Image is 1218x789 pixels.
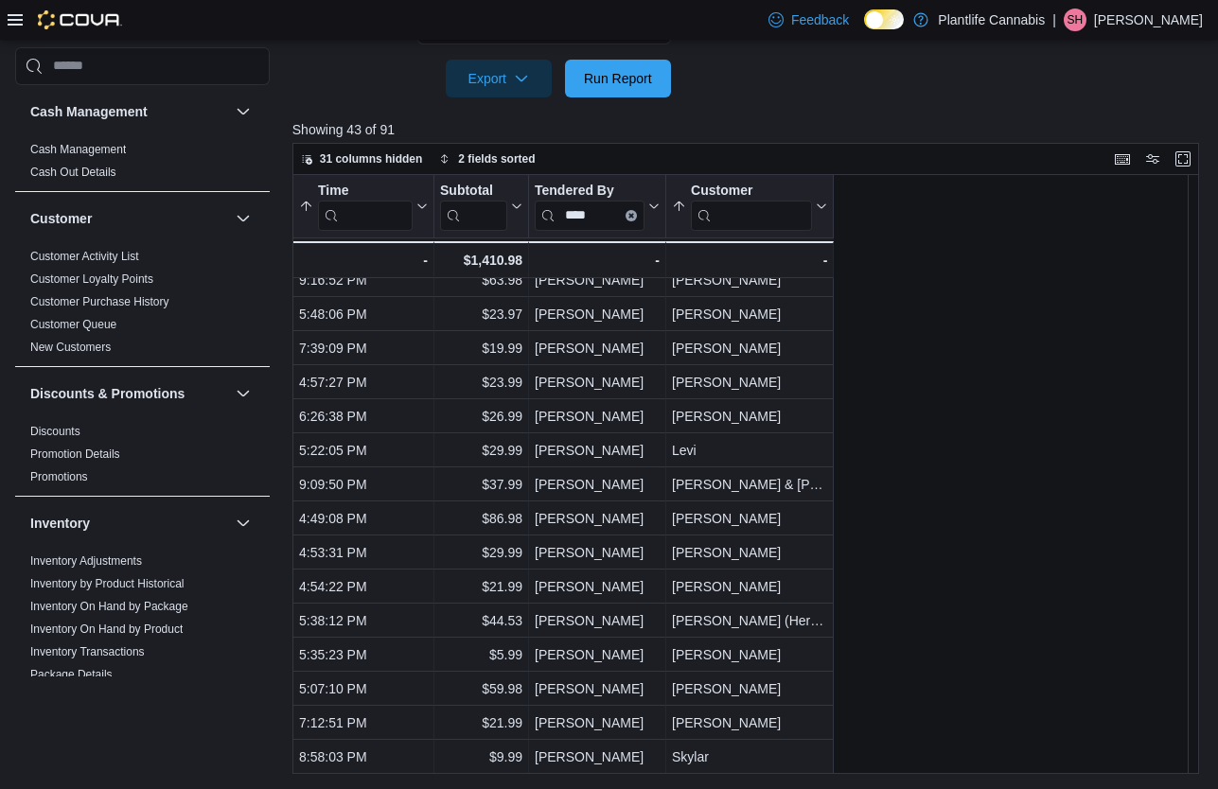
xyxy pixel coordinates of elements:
div: [PERSON_NAME] [672,269,827,291]
button: Inventory [232,512,255,535]
div: Skylar [672,745,827,768]
div: 9:09:50 PM [299,473,428,496]
div: [PERSON_NAME] [535,405,660,428]
span: Inventory On Hand by Package [30,599,188,614]
div: [PERSON_NAME] [672,371,827,394]
div: 4:49:08 PM [299,507,428,530]
div: 4:54:22 PM [299,575,428,598]
img: Cova [38,10,122,29]
div: $21.99 [440,575,522,598]
div: [PERSON_NAME] [535,745,660,768]
div: $21.99 [440,711,522,734]
button: Customer [672,182,827,230]
div: Discounts & Promotions [15,420,270,496]
div: - [672,249,827,272]
div: 5:35:23 PM [299,643,428,666]
a: Inventory Transactions [30,645,145,658]
div: Sarah Haight [1064,9,1086,31]
div: $59.98 [440,677,522,700]
div: $44.53 [440,609,522,632]
a: New Customers [30,341,111,354]
div: [PERSON_NAME] [535,711,660,734]
input: Dark Mode [864,9,904,29]
button: Cash Management [30,102,228,121]
div: $37.99 [440,473,522,496]
span: Promotion Details [30,447,120,462]
div: - [535,249,660,272]
a: Customer Purchase History [30,295,169,308]
div: [PERSON_NAME] [672,541,827,564]
div: [PERSON_NAME] [535,609,660,632]
div: [PERSON_NAME] [672,643,827,666]
p: [PERSON_NAME] [1094,9,1203,31]
div: [PERSON_NAME] [535,677,660,700]
div: [PERSON_NAME] [672,303,827,325]
button: 2 fields sorted [432,148,542,170]
div: 5:48:06 PM [299,303,428,325]
div: 4:53:31 PM [299,541,428,564]
span: Customer Loyalty Points [30,272,153,287]
button: Inventory [30,514,228,533]
div: [PERSON_NAME] [535,643,660,666]
div: [PERSON_NAME] [672,677,827,700]
div: [PERSON_NAME] [535,439,660,462]
div: $29.99 [440,541,522,564]
div: [PERSON_NAME] [535,507,660,530]
span: Inventory On Hand by Product [30,622,183,637]
button: Run Report [565,60,671,97]
div: $26.99 [440,405,522,428]
div: - [298,249,428,272]
a: Inventory Adjustments [30,554,142,568]
button: Display options [1141,148,1164,170]
div: [PERSON_NAME] [535,575,660,598]
div: Levi [672,439,827,462]
a: Discounts [30,425,80,438]
button: Discounts & Promotions [30,384,228,403]
div: Customer [15,245,270,366]
a: Package Details [30,668,113,681]
p: Showing 43 of 91 [292,120,1208,139]
div: Cash Management [15,138,270,191]
div: [PERSON_NAME] [535,473,660,496]
span: Cash Management [30,142,126,157]
span: SH [1068,9,1084,31]
div: $9.99 [440,745,522,768]
div: [PERSON_NAME] [535,337,660,359]
a: Inventory On Hand by Package [30,600,188,613]
button: Clear input [626,209,637,220]
span: Package Details [30,667,113,682]
div: [PERSON_NAME] [672,405,827,428]
div: $29.99 [440,439,522,462]
div: [PERSON_NAME] [672,711,827,734]
span: Customer Purchase History [30,294,169,309]
div: $1,410.98 [440,249,522,272]
a: Promotion Details [30,447,120,461]
a: Customer Activity List [30,250,139,263]
div: [PERSON_NAME] [672,575,827,598]
button: Tendered ByClear input [535,182,660,230]
span: Cash Out Details [30,165,116,180]
div: Time [318,182,413,230]
div: [PERSON_NAME] [535,303,660,325]
span: Promotions [30,469,88,484]
p: Plantlife Cannabis [938,9,1045,31]
span: Customer Activity List [30,249,139,264]
button: Discounts & Promotions [232,382,255,405]
span: Feedback [791,10,849,29]
div: 7:12:51 PM [299,711,428,734]
span: Export [457,60,540,97]
a: Cash Out Details [30,166,116,179]
div: [PERSON_NAME] [535,269,660,291]
button: Enter fullscreen [1172,148,1194,170]
span: 2 fields sorted [458,151,535,167]
span: Inventory Transactions [30,644,145,659]
span: Run Report [584,69,652,88]
p: | [1052,9,1056,31]
div: [PERSON_NAME] [535,541,660,564]
span: Customer Queue [30,317,116,332]
button: 31 columns hidden [293,148,431,170]
span: 31 columns hidden [320,151,423,167]
div: [PERSON_NAME] (Hero %5) [672,609,827,632]
div: Tendered By [535,182,644,200]
div: Customer [691,182,812,230]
